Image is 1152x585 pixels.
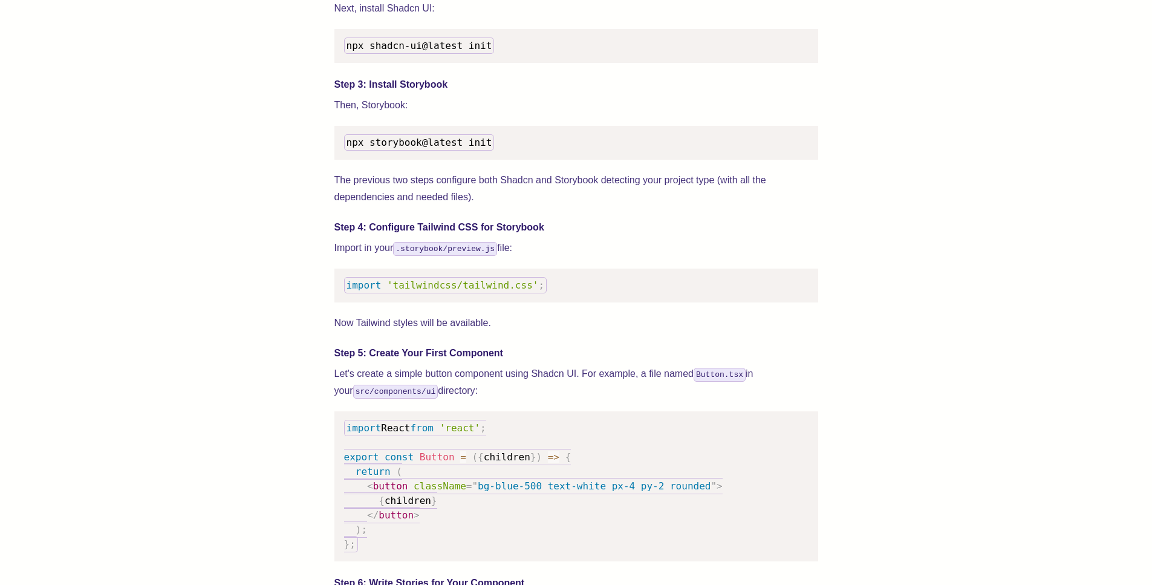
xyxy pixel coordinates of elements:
[466,480,472,492] span: =
[347,279,382,291] span: import
[480,422,486,434] span: ;
[396,466,402,477] span: (
[379,495,385,506] span: {
[367,509,379,521] span: </
[414,480,466,492] span: className
[565,451,571,463] span: {
[344,451,379,463] span: export
[694,368,746,382] code: Button.tsx
[717,480,723,492] span: >
[356,524,362,535] span: )
[410,422,434,434] span: from
[478,480,711,492] span: bg-blue-500 text-white px-4 py-2 rounded
[478,451,484,463] span: {
[350,538,356,550] span: ;
[347,422,382,434] span: import
[334,365,818,399] p: Let's create a simple button component using Shadcn UI. For example, a file named in your directory:
[334,240,818,257] p: Import in your file:
[472,451,478,463] span: (
[385,495,431,506] span: children
[353,385,438,399] code: src/components/ui
[414,509,420,521] span: >
[530,451,536,463] span: }
[472,480,478,492] span: "
[381,422,410,434] span: React
[334,220,818,235] h4: Step 4: Configure Tailwind CSS for Storybook
[393,242,497,256] code: .storybook/preview.js
[379,509,414,521] span: button
[373,480,408,492] span: button
[440,422,480,434] span: 'react'
[334,97,818,114] p: Then, Storybook:
[356,466,391,477] span: return
[711,480,717,492] span: "
[420,451,455,463] span: Button
[536,451,542,463] span: )
[460,451,466,463] span: =
[484,451,530,463] span: children
[367,480,373,492] span: <
[385,451,414,463] span: const
[347,40,492,51] span: npx shadcn-ui@latest init
[387,279,538,291] span: 'tailwindcss/tailwind.css'
[334,172,818,206] p: The previous two steps configure both Shadcn and Storybook detecting your project type (with all ...
[334,315,818,332] p: Now Tailwind styles will be available.
[344,538,350,550] span: }
[347,137,492,148] span: npx storybook@latest init
[431,495,437,506] span: }
[361,524,367,535] span: ;
[334,346,818,361] h4: Step 5: Create Your First Component
[548,451,559,463] span: =>
[334,77,818,92] h4: Step 3: Install Storybook
[538,279,544,291] span: ;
